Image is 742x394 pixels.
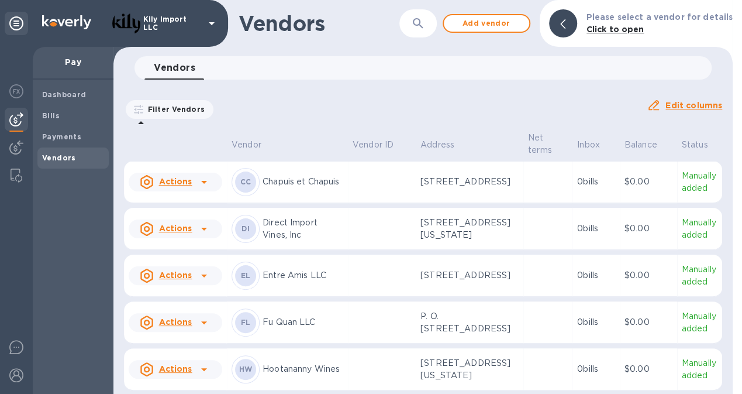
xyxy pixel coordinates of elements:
p: Direct Import Vines, Inc [263,217,343,241]
u: Actions [158,177,192,186]
p: Manually added [682,170,717,194]
b: Please select a vendor for details [586,12,733,22]
p: Kily Import LLC [143,15,202,32]
p: Manually added [682,217,717,241]
p: $0.00 [624,316,672,328]
p: Vendor [232,139,261,151]
span: Inbox [577,139,615,151]
span: Net terms [528,132,568,156]
span: Vendor ID [353,139,409,151]
b: Payments [42,132,81,141]
p: Status [682,139,708,151]
b: EL [241,271,251,280]
p: Filter Vendors [143,104,205,114]
p: Balance [624,139,657,151]
p: Manually added [682,357,717,382]
span: Balance [624,139,672,151]
p: 0 bills [577,363,615,375]
p: [STREET_ADDRESS][US_STATE] [420,217,519,241]
b: Click to open [586,25,644,34]
p: Chapuis et Chapuis [263,176,343,188]
p: Inbox [577,139,600,151]
p: [STREET_ADDRESS][US_STATE] [420,357,519,382]
p: Fu Quan LLC [263,316,343,328]
span: Address [420,139,470,151]
b: CC [240,177,251,186]
h1: Vendors [239,11,397,36]
p: 0 bills [577,176,615,188]
p: Manually added [682,310,717,335]
p: $0.00 [624,269,672,282]
p: Entre Amis LLC [263,269,343,282]
u: Actions [158,317,192,327]
p: Pay [42,56,104,68]
p: 0 bills [577,316,615,328]
div: Unpin categories [5,12,28,35]
u: Edit columns [665,101,722,110]
b: Vendors [42,153,76,162]
u: Actions [158,224,192,233]
p: $0.00 [624,222,672,235]
button: Add vendor [443,14,530,33]
p: 0 bills [577,269,615,282]
u: Actions [158,364,192,374]
p: $0.00 [624,363,672,375]
p: [STREET_ADDRESS] [420,176,519,188]
img: Logo [42,15,91,29]
u: Actions [158,270,192,280]
b: Dashboard [42,90,87,99]
img: Foreign exchange [9,84,23,98]
p: Address [420,139,454,151]
p: Net terms [528,132,553,156]
b: HW [239,365,253,374]
p: $0.00 [624,176,672,188]
b: DI [241,224,250,233]
span: Vendors [154,60,195,76]
p: P. O. [STREET_ADDRESS] [420,310,519,335]
p: [STREET_ADDRESS] [420,269,519,282]
b: FL [241,318,251,327]
span: Add vendor [453,16,520,30]
p: Manually added [682,263,717,288]
p: Vendor ID [353,139,394,151]
b: Bills [42,111,60,120]
p: 0 bills [577,222,615,235]
p: Hootananny Wines [263,363,343,375]
span: Vendor [232,139,277,151]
